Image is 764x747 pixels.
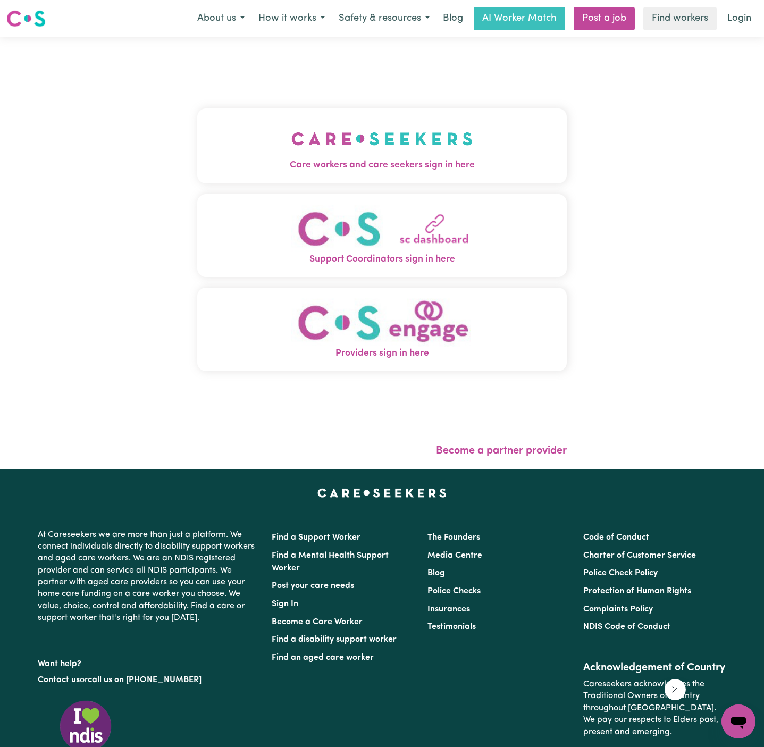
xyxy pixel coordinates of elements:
[272,600,298,608] a: Sign In
[583,587,691,595] a: Protection of Human Rights
[427,569,445,577] a: Blog
[38,670,259,690] p: or
[574,7,635,30] a: Post a job
[665,679,686,700] iframe: Close message
[583,661,726,674] h2: Acknowledgement of Country
[427,587,481,595] a: Police Checks
[38,676,80,684] a: Contact us
[38,654,259,670] p: Want help?
[197,158,567,172] span: Care workers and care seekers sign in here
[272,618,363,626] a: Become a Care Worker
[88,676,202,684] a: call us on [PHONE_NUMBER]
[197,347,567,360] span: Providers sign in here
[317,489,447,497] a: Careseekers home page
[427,623,476,631] a: Testimonials
[197,194,567,278] button: Support Coordinators sign in here
[6,6,46,31] a: Careseekers logo
[272,551,389,573] a: Find a Mental Health Support Worker
[251,7,332,30] button: How it works
[197,253,567,266] span: Support Coordinators sign in here
[38,525,259,628] p: At Careseekers we are more than just a platform. We connect individuals directly to disability su...
[583,551,696,560] a: Charter of Customer Service
[583,674,726,742] p: Careseekers acknowledges the Traditional Owners of Country throughout [GEOGRAPHIC_DATA]. We pay o...
[583,569,658,577] a: Police Check Policy
[6,7,64,16] span: Need any help?
[583,533,649,542] a: Code of Conduct
[427,605,470,614] a: Insurances
[272,653,374,662] a: Find an aged care worker
[197,108,567,183] button: Care workers and care seekers sign in here
[474,7,565,30] a: AI Worker Match
[197,288,567,371] button: Providers sign in here
[272,533,360,542] a: Find a Support Worker
[190,7,251,30] button: About us
[721,7,758,30] a: Login
[721,704,755,738] iframe: Button to launch messaging window
[427,533,480,542] a: The Founders
[583,605,653,614] a: Complaints Policy
[436,446,567,456] a: Become a partner provider
[272,582,354,590] a: Post your care needs
[427,551,482,560] a: Media Centre
[436,7,469,30] a: Blog
[643,7,717,30] a: Find workers
[332,7,436,30] button: Safety & resources
[6,9,46,28] img: Careseekers logo
[272,635,397,644] a: Find a disability support worker
[583,623,670,631] a: NDIS Code of Conduct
